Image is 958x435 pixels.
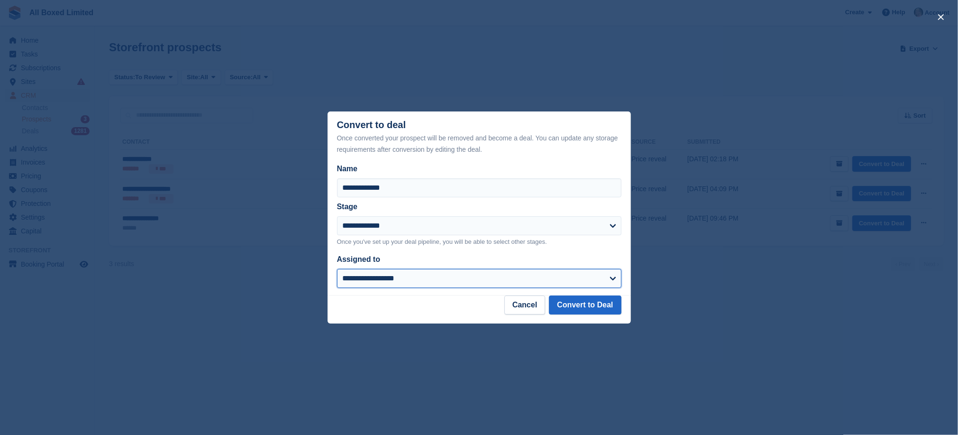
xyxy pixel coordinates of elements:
label: Assigned to [337,255,381,263]
label: Stage [337,203,358,211]
button: close [933,9,949,25]
div: Convert to deal [337,120,621,155]
button: Cancel [504,296,545,315]
label: Name [337,163,621,175]
button: Convert to Deal [549,296,621,315]
div: Once converted your prospect will be removed and become a deal. You can update any storage requir... [337,132,621,155]
p: Once you've set up your deal pipeline, you will be able to select other stages. [337,237,621,247]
